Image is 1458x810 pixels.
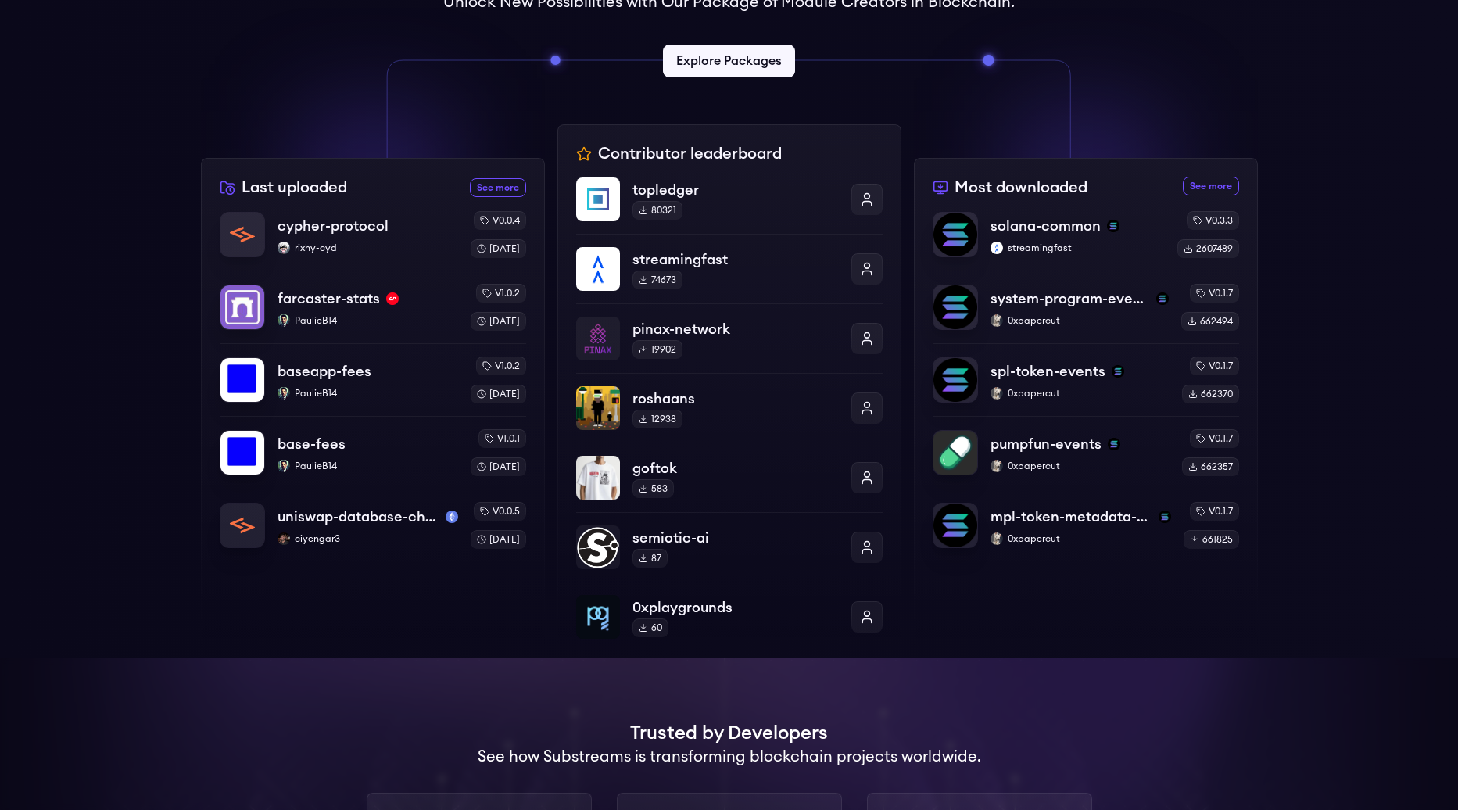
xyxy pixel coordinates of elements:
[1177,239,1239,258] div: 2607489
[991,387,1003,400] img: 0xpapercut
[220,504,264,547] img: uniswap-database-changes-mainnet
[576,525,620,569] img: semiotic-ai
[1107,220,1119,232] img: solana
[471,312,526,331] div: [DATE]
[576,303,883,373] a: pinax-networkpinax-network19902
[471,457,526,476] div: [DATE]
[278,532,290,545] img: ciyengar3
[632,318,839,340] p: pinax-network
[278,532,458,545] p: ciyengar3
[220,358,264,402] img: baseapp-fees
[991,314,1003,327] img: 0xpapercut
[1182,457,1239,476] div: 662357
[478,746,981,768] h2: See how Substreams is transforming blockchain projects worldwide.
[386,292,399,305] img: optimism
[278,387,458,400] p: PaulieB14
[1181,312,1239,331] div: 662494
[933,271,1239,343] a: system-program-eventssystem-program-eventssolana0xpapercut0xpapercutv0.1.7662494
[632,249,839,271] p: streamingfast
[991,314,1169,327] p: 0xpapercut
[632,388,839,410] p: roshaans
[576,443,883,512] a: goftokgoftok583
[991,532,1171,545] p: 0xpapercut
[632,597,839,618] p: 0xplaygrounds
[1108,438,1120,450] img: solana
[576,317,620,360] img: pinax-network
[220,489,526,549] a: uniswap-database-changes-mainnetuniswap-database-changes-mainnetmainnetciyengar3ciyengar3v0.0.5[D...
[632,479,674,498] div: 583
[933,504,977,547] img: mpl-token-metadata-events
[1190,429,1239,448] div: v0.1.7
[220,285,264,329] img: farcaster-stats
[576,582,883,639] a: 0xplaygrounds0xplaygrounds60
[991,242,1165,254] p: streamingfast
[632,410,682,428] div: 12938
[278,288,380,310] p: farcaster-stats
[220,431,264,475] img: base-fees
[576,512,883,582] a: semiotic-aisemiotic-ai87
[933,211,1239,271] a: solana-commonsolana-commonsolanastreamingfaststreamingfastv0.3.32607489
[991,506,1152,528] p: mpl-token-metadata-events
[474,211,526,230] div: v0.0.4
[471,239,526,258] div: [DATE]
[220,211,526,271] a: cypher-protocolcypher-protocolrixhy-cydrixhy-cydv0.0.4[DATE]
[1190,502,1239,521] div: v0.1.7
[278,242,458,254] p: rixhy-cyd
[991,433,1102,455] p: pumpfun-events
[632,618,668,637] div: 60
[278,387,290,400] img: PaulieB14
[220,271,526,343] a: farcaster-statsfarcaster-statsoptimismPaulieB14PaulieB14v1.0.2[DATE]
[471,385,526,403] div: [DATE]
[933,358,977,402] img: spl-token-events
[933,343,1239,416] a: spl-token-eventsspl-token-eventssolana0xpapercut0xpapercutv0.1.7662370
[278,460,290,472] img: PaulieB14
[1190,284,1239,303] div: v0.1.7
[446,511,458,523] img: mainnet
[991,288,1150,310] p: system-program-events
[474,502,526,521] div: v0.0.5
[632,271,682,289] div: 74673
[278,433,346,455] p: base-fees
[278,460,458,472] p: PaulieB14
[576,456,620,500] img: goftok
[220,213,264,256] img: cypher-protocol
[278,506,439,528] p: uniswap-database-changes-mainnet
[220,416,526,489] a: base-feesbase-feesPaulieB14PaulieB14v1.0.1[DATE]
[1159,511,1171,523] img: solana
[470,178,526,197] a: See more recently uploaded packages
[476,357,526,375] div: v1.0.2
[991,460,1170,472] p: 0xpapercut
[933,213,977,256] img: solana-common
[632,549,668,568] div: 87
[1190,357,1239,375] div: v0.1.7
[632,201,682,220] div: 80321
[576,177,620,221] img: topledger
[576,234,883,303] a: streamingfaststreamingfast74673
[278,360,371,382] p: baseapp-fees
[478,429,526,448] div: v1.0.1
[278,242,290,254] img: rixhy-cyd
[933,489,1239,549] a: mpl-token-metadata-eventsmpl-token-metadata-eventssolana0xpapercut0xpapercutv0.1.7661825
[278,314,290,327] img: PaulieB14
[1184,530,1239,549] div: 661825
[1156,292,1169,305] img: solana
[1183,177,1239,195] a: See more most downloaded packages
[933,285,977,329] img: system-program-events
[1112,365,1124,378] img: solana
[1187,211,1239,230] div: v0.3.3
[576,247,620,291] img: streamingfast
[991,387,1170,400] p: 0xpapercut
[933,431,977,475] img: pumpfun-events
[933,416,1239,489] a: pumpfun-eventspumpfun-eventssolana0xpapercut0xpapercutv0.1.7662357
[576,177,883,234] a: topledgertopledger80321
[1182,385,1239,403] div: 662370
[278,215,389,237] p: cypher-protocol
[991,360,1105,382] p: spl-token-events
[663,45,795,77] a: Explore Packages
[991,460,1003,472] img: 0xpapercut
[991,242,1003,254] img: streamingfast
[471,530,526,549] div: [DATE]
[576,595,620,639] img: 0xplaygrounds
[630,721,828,746] h1: Trusted by Developers
[220,343,526,416] a: baseapp-feesbaseapp-feesPaulieB14PaulieB14v1.0.2[DATE]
